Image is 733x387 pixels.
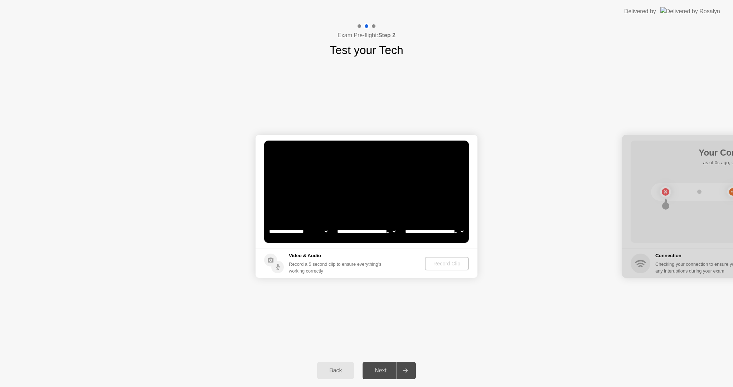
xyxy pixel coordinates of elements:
[338,31,395,40] h4: Exam Pre-flight:
[404,224,465,239] select: Available microphones
[425,257,469,270] button: Record Clip
[660,7,720,15] img: Delivered by Rosalyn
[365,367,397,374] div: Next
[319,367,352,374] div: Back
[428,261,466,266] div: Record Clip
[289,252,384,259] h5: Video & Audio
[336,224,397,239] select: Available speakers
[378,32,395,38] b: Step 2
[330,41,403,59] h1: Test your Tech
[363,362,416,379] button: Next
[624,7,656,16] div: Delivered by
[268,224,329,239] select: Available cameras
[317,362,354,379] button: Back
[289,261,384,274] div: Record a 5 second clip to ensure everything’s working correctly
